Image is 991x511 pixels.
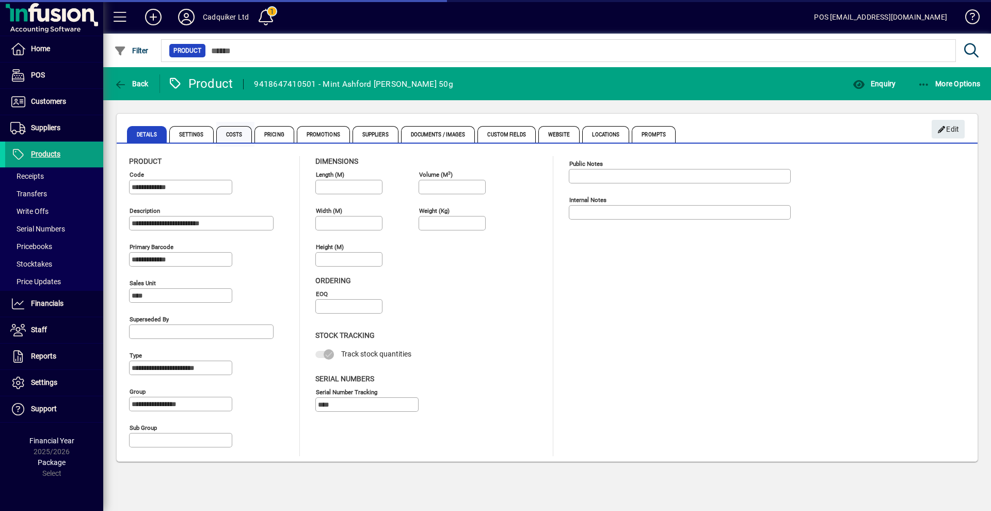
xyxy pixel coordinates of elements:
mat-label: Code [130,171,144,178]
a: Receipts [5,167,103,185]
button: More Options [915,74,983,93]
span: Customers [31,97,66,105]
a: Financials [5,291,103,317]
mat-label: Weight (Kg) [419,207,450,214]
mat-label: Serial Number tracking [316,388,377,395]
span: Edit [937,121,960,138]
a: Reports [5,344,103,369]
span: Back [114,80,149,88]
div: 9418647410501 - Mint Ashford [PERSON_NAME] 50g [254,76,453,92]
mat-label: Sub group [130,424,157,431]
div: Product [168,75,233,92]
button: Add [137,8,170,26]
button: Back [111,74,151,93]
a: Write Offs [5,203,103,220]
a: Staff [5,317,103,343]
span: Price Updates [10,277,61,286]
span: Financial Year [29,437,74,445]
span: Reports [31,352,56,360]
mat-label: Primary barcode [130,243,173,251]
span: Filter [114,47,149,55]
span: Write Offs [10,207,49,215]
mat-label: Sales unit [130,280,156,287]
mat-label: EOQ [316,290,328,298]
span: Pricebooks [10,242,52,251]
mat-label: Length (m) [316,171,344,178]
span: Receipts [10,172,44,180]
span: Costs [216,126,252,143]
mat-label: Internal Notes [569,196,606,204]
sup: 3 [448,170,451,175]
span: Settings [31,378,57,386]
span: Product [129,157,162,165]
span: Product [173,45,201,56]
mat-label: Public Notes [569,160,603,167]
span: Package [38,458,66,467]
span: Financials [31,299,63,307]
span: Staff [31,326,47,334]
span: Dimensions [315,157,358,165]
a: Serial Numbers [5,220,103,238]
app-page-header-button: Back [103,74,160,93]
button: Filter [111,41,151,60]
span: Transfers [10,190,47,198]
mat-label: Group [130,388,146,395]
div: Cadquiker Ltd [203,9,249,25]
span: Prompts [632,126,676,143]
span: Serial Numbers [315,375,374,383]
span: Support [31,405,57,413]
mat-label: Height (m) [316,243,344,251]
span: Suppliers [353,126,398,143]
a: Price Updates [5,273,103,290]
span: Serial Numbers [10,225,65,233]
a: Suppliers [5,115,103,141]
a: Support [5,396,103,422]
span: Website [538,126,580,143]
a: Home [5,36,103,62]
a: Transfers [5,185,103,203]
a: Settings [5,370,103,396]
span: Stocktakes [10,260,52,268]
button: Edit [932,120,965,138]
span: Documents / Images [401,126,475,143]
span: Home [31,44,50,53]
mat-label: Volume (m ) [419,171,453,178]
mat-label: Type [130,352,142,359]
span: POS [31,71,45,79]
mat-label: Description [130,207,160,214]
span: Track stock quantities [341,350,411,358]
div: POS [EMAIL_ADDRESS][DOMAIN_NAME] [814,9,947,25]
a: POS [5,63,103,88]
span: Custom Fields [477,126,535,143]
button: Profile [170,8,203,26]
span: Pricing [254,126,294,143]
span: Details [127,126,167,143]
span: Settings [169,126,214,143]
a: Knowledge Base [957,2,978,36]
button: Enquiry [850,74,898,93]
span: Suppliers [31,123,60,132]
span: Enquiry [853,80,896,88]
mat-label: Width (m) [316,207,342,214]
a: Customers [5,89,103,115]
span: Products [31,150,60,158]
mat-label: Superseded by [130,316,169,323]
span: Ordering [315,276,351,285]
span: More Options [918,80,981,88]
a: Stocktakes [5,255,103,273]
a: Pricebooks [5,238,103,255]
span: Locations [582,126,629,143]
span: Stock Tracking [315,331,375,339]
span: Promotions [297,126,350,143]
